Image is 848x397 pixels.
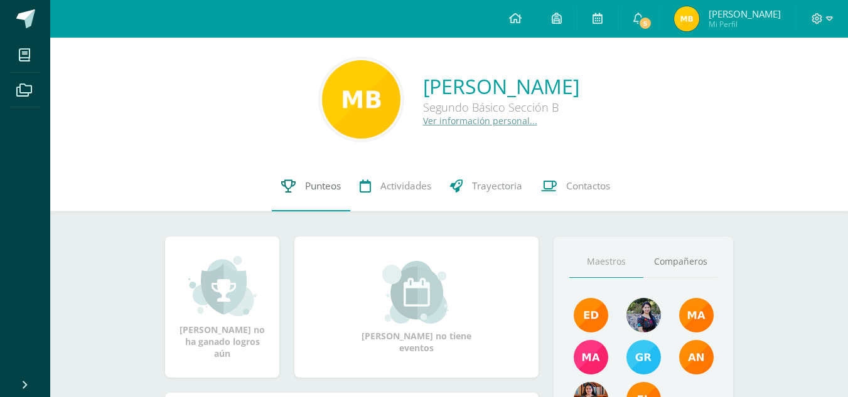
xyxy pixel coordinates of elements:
a: Compañeros [643,246,717,278]
img: a348d660b2b29c2c864a8732de45c20a.png [679,340,714,374]
div: [PERSON_NAME] no tiene eventos [354,261,480,354]
img: 3a073216c50c96f224bedad1a48f0cb7.png [674,6,699,31]
a: Contactos [532,161,620,211]
img: event_small.png [382,261,451,324]
div: [PERSON_NAME] no ha ganado logros aún [178,255,267,359]
img: 9b17679b4520195df407efdfd7b84603.png [626,298,661,332]
span: Punteos [305,179,341,193]
span: Contactos [566,179,610,193]
a: Punteos [272,161,350,211]
span: [PERSON_NAME] [709,8,781,20]
a: Actividades [350,161,441,211]
img: f40e456500941b1b33f0807dd74ea5cf.png [574,298,608,332]
a: Maestros [569,246,643,278]
img: 26061c1d337d81e500429b07f6c0333b.png [322,60,400,139]
span: Mi Perfil [709,19,781,29]
img: achievement_small.png [188,255,257,317]
img: 7766054b1332a6085c7723d22614d631.png [574,340,608,374]
a: [PERSON_NAME] [423,73,579,100]
div: Segundo Básico Sección B [423,100,579,115]
span: Trayectoria [472,179,522,193]
a: Ver información personal... [423,115,537,127]
img: 560278503d4ca08c21e9c7cd40ba0529.png [679,298,714,332]
span: 5 [638,16,652,30]
a: Trayectoria [441,161,532,211]
img: b7ce7144501556953be3fc0a459761b8.png [626,340,661,374]
span: Actividades [380,179,431,193]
